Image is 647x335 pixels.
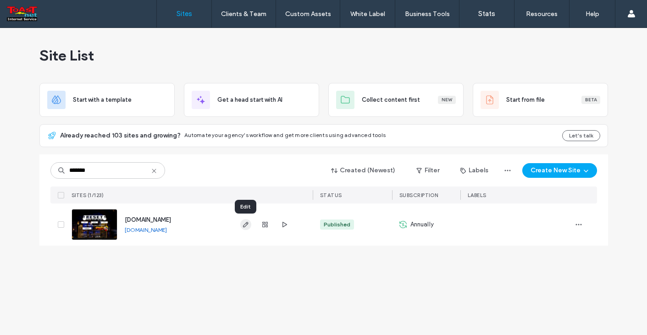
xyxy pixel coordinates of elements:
span: Start with a template [73,95,132,104]
button: Create New Site [522,163,597,178]
span: Get a head start with AI [217,95,282,104]
a: [DOMAIN_NAME] [125,216,171,223]
span: STATUS [320,192,342,198]
button: Created (Newest) [323,163,404,178]
label: Clients & Team [221,10,266,18]
span: Automate your agency's workflow and get more clients using advanced tools [184,132,386,138]
div: Published [324,220,350,229]
button: Filter [407,163,448,178]
span: Already reached 103 sites and growing? [60,131,181,140]
a: [DOMAIN_NAME] [125,226,167,233]
span: Site List [39,46,94,65]
label: Resources [526,10,558,18]
label: Help [586,10,599,18]
span: Help [21,6,39,15]
label: Custom Assets [285,10,331,18]
div: Beta [581,96,600,104]
span: LABELS [468,192,487,198]
label: White Label [350,10,385,18]
button: Labels [452,163,497,178]
span: Start from file [506,95,545,104]
span: SUBSCRIPTION [399,192,438,198]
label: Stats [478,10,495,18]
label: Business Tools [405,10,450,18]
label: Sites [177,10,192,18]
span: Annually [410,220,434,229]
span: Collect content first [362,95,420,104]
div: Get a head start with AI [184,83,319,117]
div: New [438,96,456,104]
div: Start with a template [39,83,175,117]
div: Start from fileBeta [473,83,608,117]
span: SITES (1/123) [72,192,104,198]
div: Edit [235,200,256,214]
div: Collect content firstNew [328,83,464,117]
button: Let's talk [562,130,600,141]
